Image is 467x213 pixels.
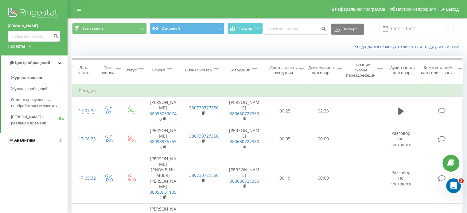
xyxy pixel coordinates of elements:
[72,85,465,97] td: Сегодня
[391,169,411,186] span: Разговор не состоялся
[266,125,304,153] td: 00:05
[230,139,259,144] a: 380630727350
[189,172,219,178] a: 380730727350
[15,60,50,65] span: Центр обращений
[304,125,343,153] td: 00:00
[388,65,418,75] div: Аудиозапись разговора
[185,67,212,73] div: Бизнес номер
[331,24,364,35] button: Экспорт
[223,153,266,203] td: [PERSON_NAME]
[420,65,456,75] div: Комментарий/категория звонка
[270,65,297,75] div: Длительность ожидания
[223,125,266,153] td: [PERSON_NAME]
[150,189,177,200] a: 380509511352
[223,97,266,125] td: [PERSON_NAME]
[143,153,183,203] td: [PERSON_NAME] [PHONE_NUMBER] [PERSON_NAME]
[354,44,462,49] a: Когда данные могут отличаться от других систем
[459,178,464,183] span: 1
[391,130,411,147] span: Разговор не состоялся
[11,97,64,109] span: Отчет о пропущенных необработанных звонках
[263,24,328,35] input: Поиск по номеру
[304,153,343,203] td: 00:00
[446,178,461,193] iframe: Intercom live chat
[11,114,58,126] span: [PERSON_NAME] в реальном времени
[230,111,259,116] a: 380630727350
[304,97,343,125] td: 02:33
[82,26,103,31] span: Все звонки
[335,7,385,12] span: Реферальная программа
[72,23,147,34] button: Все звонки
[101,65,114,75] div: Тип звонка
[124,67,137,73] div: Статус
[79,105,91,117] div: 17:07:32
[11,112,68,129] a: [PERSON_NAME] в реальном времениNEW
[143,125,183,153] td: [PERSON_NAME]
[228,23,263,34] button: График
[230,178,259,184] a: 380630727350
[189,105,219,111] a: 380730727350
[308,65,335,75] div: Длительность разговора
[396,7,436,12] span: Настройки профиля
[152,67,165,73] div: Клиент
[8,43,25,49] div: Проекты
[8,23,60,29] a: [DOMAIN_NAME]
[150,111,177,122] a: 380960590740
[346,62,376,78] div: Название схемы переадресации
[11,72,68,83] a: Журнал звонков
[11,86,47,92] span: Журнал сообщений
[1,55,68,70] a: Центр обращений
[11,83,68,94] a: Журнал сообщений
[266,97,304,125] td: 00:25
[239,26,252,31] span: График
[11,75,43,81] span: Журнал звонков
[72,65,95,75] div: Дата звонка
[266,153,304,203] td: 00:19
[14,138,35,143] span: Аналитика
[79,172,91,184] div: 17:05:32
[189,133,219,139] a: 380730727350
[8,6,60,21] img: Ringostat logo
[79,133,91,145] div: 17:06:35
[150,139,177,150] a: 380989357558
[230,67,250,73] div: Сотрудник
[143,97,183,125] td: [PERSON_NAME]
[11,94,68,112] a: Отчет о пропущенных необработанных звонках
[150,23,224,34] button: Основной
[446,7,459,12] span: Выход
[8,31,60,42] input: Поиск по номеру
